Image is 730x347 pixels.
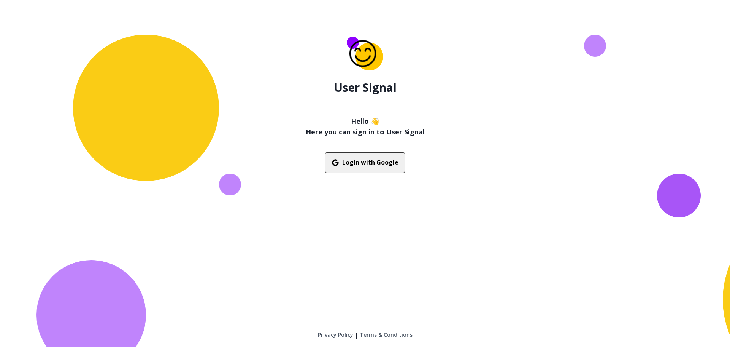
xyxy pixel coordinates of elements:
button: Login with Google [325,152,405,173]
h3: Hello 👋 [306,116,425,126]
h1: User Signal [334,81,397,94]
span: | [355,330,358,339]
h4: Here you can sign in to User Signal [306,126,425,137]
a: Privacy Policy [318,331,353,339]
a: Terms & Conditions [360,331,413,339]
